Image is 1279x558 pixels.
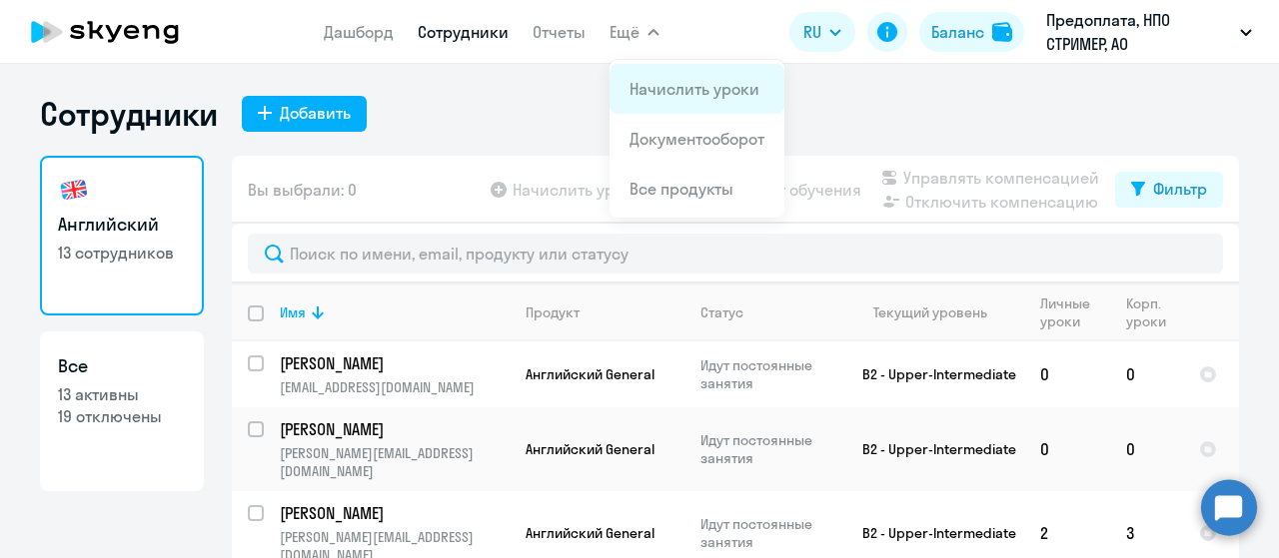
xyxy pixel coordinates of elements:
p: Идут постоянные занятия [700,356,837,392]
div: Фильтр [1153,177,1207,201]
div: Текущий уровень [854,303,1023,321]
p: Идут постоянные занятия [700,515,837,551]
span: Английский General [526,524,654,542]
div: Текущий уровень [873,303,987,321]
h3: Английский [58,212,186,238]
a: Документооборот [630,129,764,149]
button: Предоплата, НПО СТРИМЕР, АО [1036,8,1262,56]
img: balance [992,22,1012,42]
span: Вы выбрали: 0 [248,178,357,202]
a: [PERSON_NAME] [280,502,509,524]
div: Корп. уроки [1126,294,1182,330]
a: Дашборд [324,22,394,42]
span: Английский General [526,365,654,383]
div: Имя [280,303,306,321]
div: Добавить [280,101,351,125]
p: [PERSON_NAME] [280,418,506,440]
button: Добавить [242,96,367,132]
a: Отчеты [533,22,586,42]
span: Ещё [610,20,639,44]
span: Английский General [526,440,654,458]
div: Баланс [931,20,984,44]
h1: Сотрудники [40,94,218,134]
p: [PERSON_NAME] [280,502,506,524]
a: [PERSON_NAME] [280,418,509,440]
td: B2 - Upper-Intermediate [838,341,1024,407]
a: Все продукты [630,179,733,199]
div: Корп. уроки [1126,294,1169,330]
div: Личные уроки [1040,294,1109,330]
div: Статус [700,303,743,321]
div: Имя [280,303,509,321]
div: Продукт [526,303,580,321]
a: Английский13 сотрудников [40,156,204,315]
div: Личные уроки [1040,294,1096,330]
button: Ещё [610,12,659,52]
h3: Все [58,353,186,379]
button: Балансbalance [919,12,1024,52]
p: [EMAIL_ADDRESS][DOMAIN_NAME] [280,378,509,396]
td: 0 [1110,341,1183,407]
input: Поиск по имени, email, продукту или статусу [248,234,1223,274]
p: [PERSON_NAME][EMAIL_ADDRESS][DOMAIN_NAME] [280,444,509,480]
button: Фильтр [1115,172,1223,208]
a: [PERSON_NAME] [280,352,509,374]
p: 13 сотрудников [58,242,186,264]
td: 0 [1024,407,1110,491]
p: Идут постоянные занятия [700,431,837,467]
td: 0 [1024,341,1110,407]
p: Предоплата, НПО СТРИМЕР, АО [1046,8,1232,56]
p: 19 отключены [58,405,186,427]
span: RU [803,20,821,44]
td: B2 - Upper-Intermediate [838,407,1024,491]
button: RU [789,12,855,52]
div: Статус [700,303,837,321]
p: 13 активны [58,383,186,405]
td: 0 [1110,407,1183,491]
div: Продукт [526,303,683,321]
a: Все13 активны19 отключены [40,331,204,491]
a: Начислить уроки [630,79,759,99]
p: [PERSON_NAME] [280,352,506,374]
img: english [58,174,90,206]
a: Сотрудники [418,22,509,42]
